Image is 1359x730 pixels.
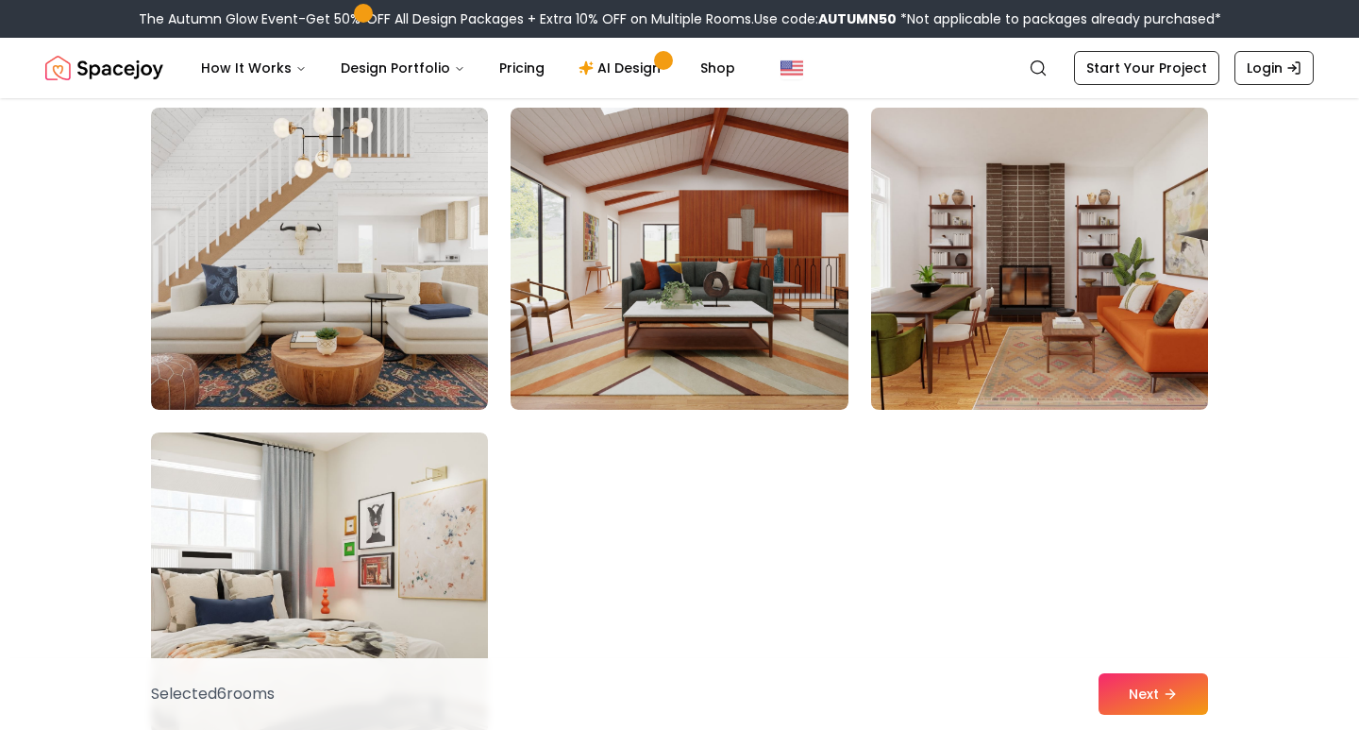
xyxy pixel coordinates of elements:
[863,100,1216,417] img: Room room-99
[139,9,1221,28] div: The Autumn Glow Event-Get 50% OFF All Design Packages + Extra 10% OFF on Multiple Rooms.
[484,49,560,87] a: Pricing
[818,9,897,28] b: AUTUMN50
[897,9,1221,28] span: *Not applicable to packages already purchased*
[511,108,847,410] img: Room room-98
[186,49,750,87] nav: Main
[45,38,1314,98] nav: Global
[1099,673,1208,715] button: Next
[685,49,750,87] a: Shop
[563,49,681,87] a: AI Design
[151,683,275,705] p: Selected 6 room s
[151,108,488,410] img: Room room-97
[45,49,163,87] img: Spacejoy Logo
[754,9,897,28] span: Use code:
[45,49,163,87] a: Spacejoy
[780,57,803,79] img: United States
[326,49,480,87] button: Design Portfolio
[186,49,322,87] button: How It Works
[1074,51,1219,85] a: Start Your Project
[1234,51,1314,85] a: Login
